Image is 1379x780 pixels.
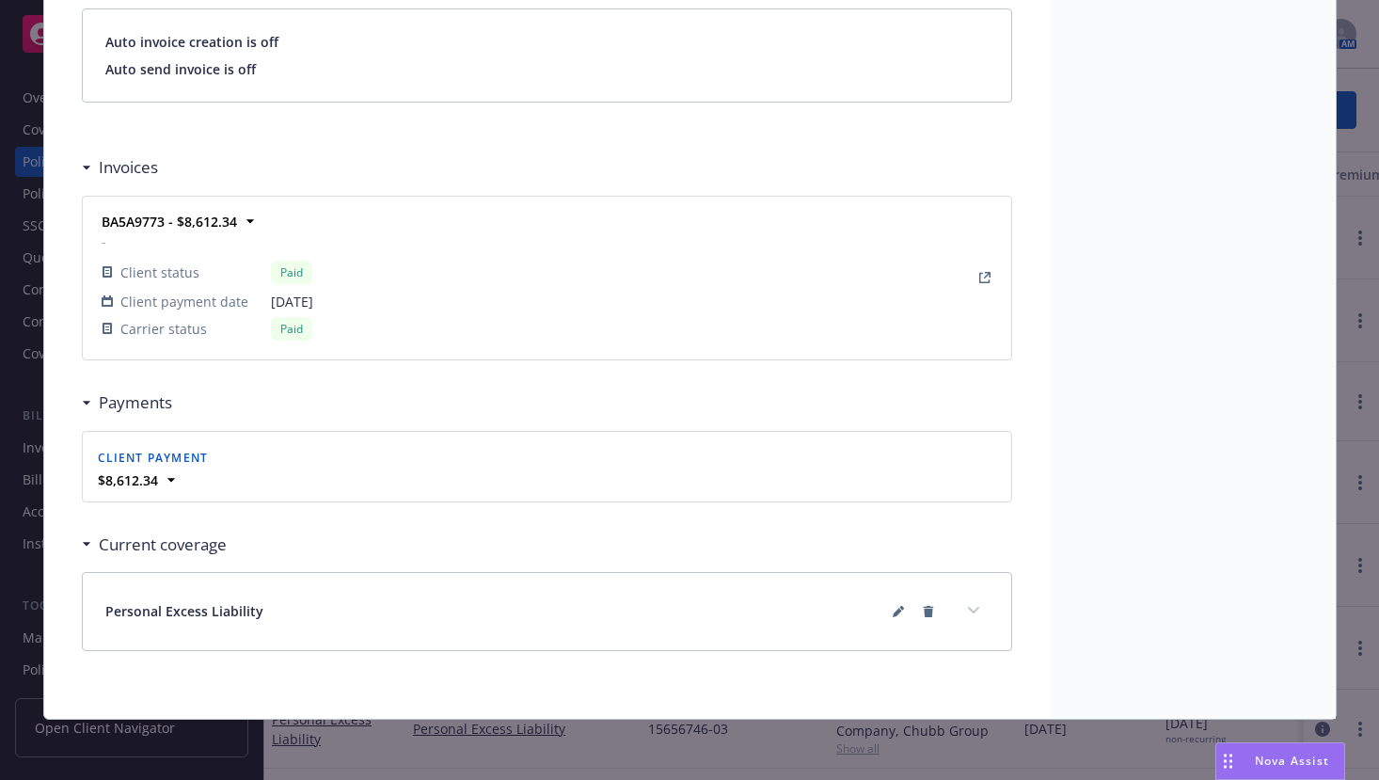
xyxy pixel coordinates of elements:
span: Auto send invoice is off [105,59,989,79]
div: Payments [82,390,172,415]
span: Client payment [98,450,209,466]
span: Client status [120,263,199,282]
h3: Current coverage [99,533,227,557]
h3: Invoices [99,155,158,180]
div: Personal Excess Liabilityexpand content [83,573,1011,650]
span: - [102,231,313,251]
span: Carrier status [120,319,207,339]
span: Client payment date [120,292,248,311]
div: Invoices [82,155,158,180]
div: Paid [271,261,312,284]
span: [DATE] [271,292,313,311]
div: Paid [271,317,312,341]
span: Auto invoice creation is off [105,32,989,52]
div: Drag to move [1216,743,1240,779]
span: Nova Assist [1255,753,1329,769]
strong: BA5A9773 - $8,612.34 [102,213,237,231]
h3: Payments [99,390,172,415]
strong: $8,612.34 [98,471,158,489]
div: Current coverage [82,533,227,557]
span: Personal Excess Liability [105,601,263,621]
button: Nova Assist [1215,742,1345,780]
a: View Invoice [974,266,996,289]
button: expand content [959,596,989,626]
